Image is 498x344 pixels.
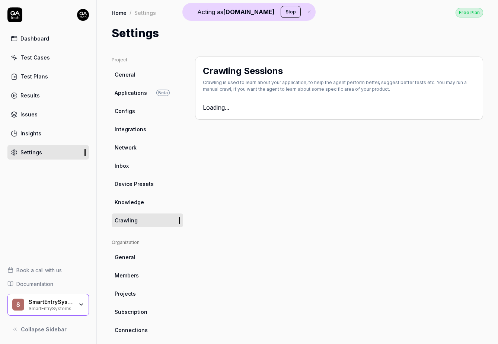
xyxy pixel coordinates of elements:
a: Settings [7,145,89,160]
a: Network [112,141,183,154]
span: General [115,253,135,261]
a: Integrations [112,122,183,136]
a: Crawling [112,213,183,227]
div: SmartEntrySystems [29,299,73,305]
div: Project [112,57,183,63]
a: Book a call with us [7,266,89,274]
a: Issues [7,107,89,122]
div: Free Plan [456,8,483,17]
div: Test Plans [20,73,48,80]
a: Insights [7,126,89,141]
a: Dashboard [7,31,89,46]
a: Configs [112,104,183,118]
a: General [112,68,183,81]
span: Subscription [115,308,147,316]
a: Connections [112,323,183,337]
a: ApplicationsBeta [112,86,183,100]
button: Stop [281,6,301,18]
a: Device Presets [112,177,183,191]
button: Free Plan [456,7,483,17]
span: Inbox [115,162,129,170]
div: SmartEntrySystems [29,305,73,311]
a: Test Plans [7,69,89,84]
button: Collapse Sidebar [7,322,89,337]
img: 7ccf6c19-61ad-4a6c-8811-018b02a1b829.jpg [77,9,89,21]
span: Integrations [115,125,146,133]
div: Test Cases [20,54,50,61]
span: Book a call with us [16,266,62,274]
span: Documentation [16,280,53,288]
a: General [112,250,183,264]
div: Loading... [203,103,475,112]
div: Insights [20,129,41,137]
span: Members [115,271,139,279]
div: Dashboard [20,35,49,42]
span: Configs [115,107,135,115]
span: Beta [156,90,170,96]
a: Subscription [112,305,183,319]
div: Results [20,91,40,99]
a: Home [112,9,127,16]
span: Crawling [115,216,138,224]
span: General [115,71,135,78]
span: S [12,299,24,311]
a: Projects [112,287,183,300]
div: Organization [112,239,183,246]
a: Knowledge [112,195,183,209]
a: Members [112,269,183,282]
span: Applications [115,89,147,97]
a: Inbox [112,159,183,173]
span: Collapse Sidebar [21,325,67,333]
h1: Settings [112,25,159,42]
a: Test Cases [7,50,89,65]
div: / [130,9,131,16]
div: Issues [20,110,38,118]
a: Results [7,88,89,103]
span: Network [115,144,137,151]
div: Settings [20,148,42,156]
span: Projects [115,290,136,298]
span: Device Presets [115,180,154,188]
h2: Crawling Sessions [203,64,283,78]
span: Knowledge [115,198,144,206]
span: Connections [115,326,148,334]
div: Settings [134,9,156,16]
div: Crawling is used to learn about your application, to help the agent perform better, suggest bette... [203,79,475,93]
a: Documentation [7,280,89,288]
button: SSmartEntrySystemsSmartEntrySystems [7,294,89,316]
